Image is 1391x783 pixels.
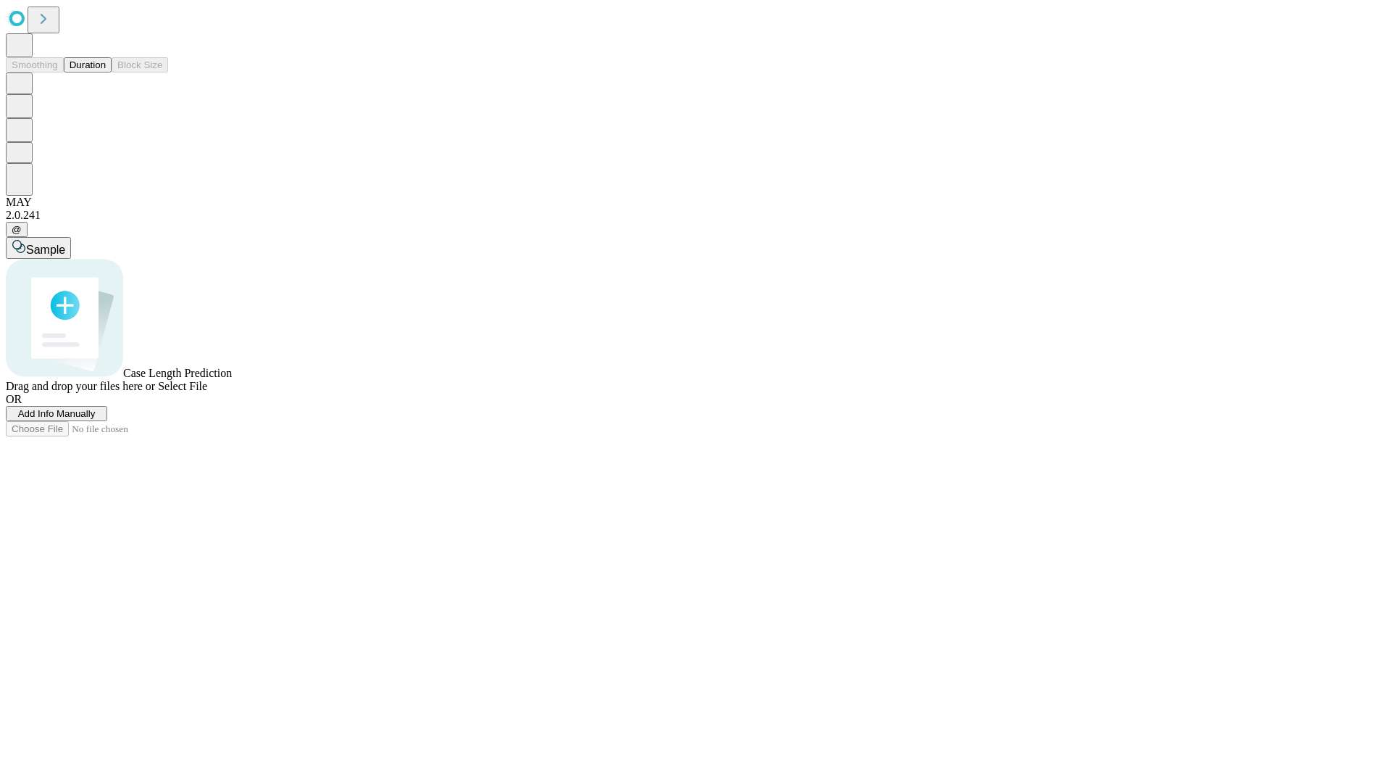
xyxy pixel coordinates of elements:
[6,57,64,72] button: Smoothing
[112,57,168,72] button: Block Size
[6,393,22,405] span: OR
[123,367,232,379] span: Case Length Prediction
[26,244,65,256] span: Sample
[64,57,112,72] button: Duration
[6,196,1385,209] div: MAY
[18,408,96,419] span: Add Info Manually
[6,406,107,421] button: Add Info Manually
[6,209,1385,222] div: 2.0.241
[158,380,207,392] span: Select File
[6,222,28,237] button: @
[12,224,22,235] span: @
[6,380,155,392] span: Drag and drop your files here or
[6,237,71,259] button: Sample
